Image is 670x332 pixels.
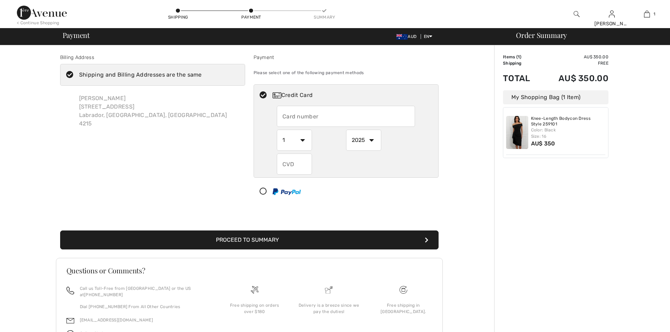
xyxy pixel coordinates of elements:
a: Knee-Length Bodycon Dress Style 259101 [531,116,606,127]
a: [EMAIL_ADDRESS][DOMAIN_NAME] [80,318,153,323]
td: Total [503,66,540,90]
a: 1 [630,10,664,18]
p: Call us Toll-Free from [GEOGRAPHIC_DATA] or the US at [80,285,209,298]
td: Items ( ) [503,54,540,60]
button: Proceed to Summary [60,230,439,249]
div: Order Summary [508,32,666,39]
img: My Info [609,10,615,18]
span: EN [424,34,433,39]
input: Card number [277,106,415,127]
img: call [66,287,74,294]
img: Credit Card [273,92,281,98]
td: AU$ 350.00 [540,54,608,60]
div: Billing Address [60,54,245,61]
div: Shipping and Billing Addresses are the same [79,71,202,79]
div: < Continue Shopping [17,20,59,26]
span: 1 [518,54,520,59]
img: PayPal [273,188,301,195]
span: 1 [653,11,655,17]
td: Shipping [503,60,540,66]
img: Free shipping on orders over $180 [400,286,407,294]
img: Free shipping on orders over $180 [251,286,259,294]
a: [PHONE_NUMBER] [84,292,123,297]
img: search the website [574,10,580,18]
img: My Bag [644,10,650,18]
td: Free [540,60,608,66]
div: Shipping [167,14,189,20]
div: My Shopping Bag (1 Item) [503,90,608,104]
div: [PERSON_NAME] [594,20,629,27]
p: Dial [PHONE_NUMBER] From All Other Countries [80,304,209,310]
span: Payment [63,32,90,39]
img: Knee-Length Bodycon Dress Style 259101 [506,116,528,149]
div: Summary [314,14,335,20]
img: 1ère Avenue [17,6,67,20]
img: Delivery is a breeze since we pay the duties! [325,286,333,294]
span: AU$ 350 [531,140,555,147]
div: Free shipping on orders over $180 [223,302,286,315]
div: Payment [241,14,262,20]
div: Delivery is a breeze since we pay the duties! [297,302,360,315]
img: Australian Dollar [396,34,408,40]
span: AUD [396,34,419,39]
input: CVD [277,154,312,175]
h3: Questions or Comments? [66,267,432,274]
div: Credit Card [273,91,434,99]
div: Payment [254,54,439,61]
a: Sign In [609,11,615,17]
img: email [66,317,74,325]
td: AU$ 350.00 [540,66,608,90]
div: [PERSON_NAME] [STREET_ADDRESS] Labrador, [GEOGRAPHIC_DATA], [GEOGRAPHIC_DATA] 4215 [74,89,233,134]
div: Free shipping in [GEOGRAPHIC_DATA]. [372,302,435,315]
div: Please select one of the following payment methods [254,64,439,82]
div: Color: Black Size: 16 [531,127,606,139]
